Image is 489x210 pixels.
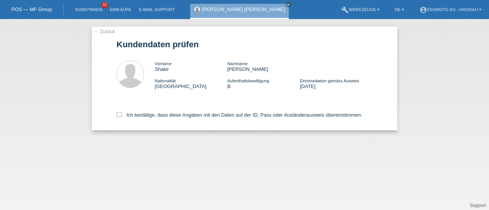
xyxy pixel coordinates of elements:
span: Nationalität [155,79,176,83]
a: Kund*innen [71,7,106,12]
a: buildWerkzeuge ▾ [337,7,384,12]
i: close [287,3,290,6]
div: Shakir [155,61,227,72]
span: Einreisedatum gemäss Ausweis [300,79,359,83]
a: ← Zurück [94,29,115,34]
span: 32 [101,2,108,8]
span: Nachname [227,61,248,66]
i: account_circle [419,6,427,14]
a: Support [470,203,486,208]
a: POS — MF Group [11,6,52,12]
a: [PERSON_NAME] [PERSON_NAME] [202,6,285,12]
div: [PERSON_NAME] [227,61,300,72]
span: Vorname [155,61,172,66]
h1: Kundendaten prüfen [117,40,372,49]
a: close [286,2,291,7]
a: account_circleEsomoto AG - Hagnau ▾ [416,7,485,12]
span: Aufenthaltsbewilligung [227,79,269,83]
div: [GEOGRAPHIC_DATA] [155,78,227,89]
i: build [341,6,349,14]
a: E-Mail Support [135,7,179,12]
a: DE ▾ [391,7,408,12]
a: Einkäufe [106,7,135,12]
div: B [227,78,300,89]
label: Ich bestätige, dass diese Angaben mit den Daten auf der ID, Pass oder Ausländerausweis übereinsti... [117,112,362,118]
div: [DATE] [300,78,372,89]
